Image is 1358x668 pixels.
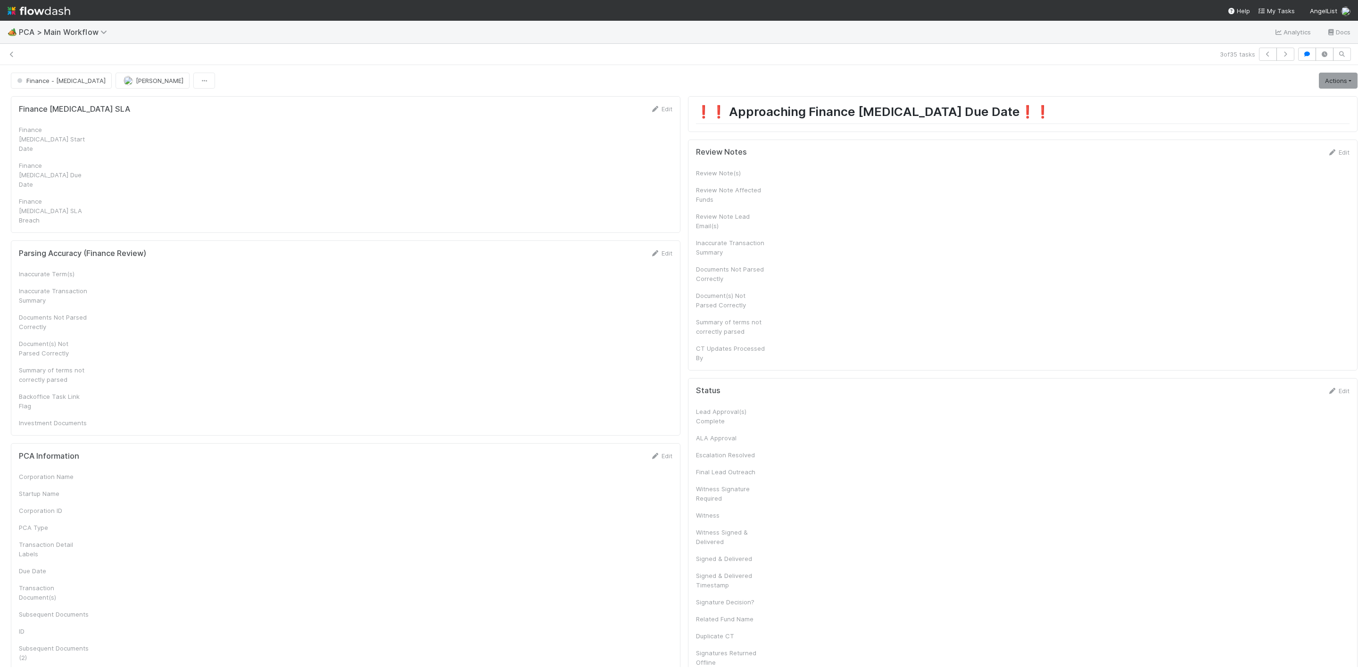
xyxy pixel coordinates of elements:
[696,528,767,546] div: Witness Signed & Delivered
[19,489,90,498] div: Startup Name
[1258,6,1295,16] a: My Tasks
[696,597,767,607] div: Signature Decision?
[8,3,70,19] img: logo-inverted-e16ddd16eac7371096b0.svg
[19,472,90,481] div: Corporation Name
[650,452,672,460] a: Edit
[696,467,767,477] div: Final Lead Outreach
[19,286,90,305] div: Inaccurate Transaction Summary
[696,407,767,426] div: Lead Approval(s) Complete
[124,76,133,85] img: avatar_d7f67417-030a-43ce-a3ce-a315a3ccfd08.png
[19,583,90,602] div: Transaction Document(s)
[19,452,79,461] h5: PCA Information
[19,392,90,411] div: Backoffice Task Link Flag
[696,386,720,396] h5: Status
[696,631,767,641] div: Duplicate CT
[1326,26,1350,38] a: Docs
[1274,26,1311,38] a: Analytics
[650,249,672,257] a: Edit
[696,104,1350,124] h1: ❗️❗️ Approaching Finance [MEDICAL_DATA] Due Date❗️❗️
[696,168,767,178] div: Review Note(s)
[19,523,90,532] div: PCA Type
[19,365,90,384] div: Summary of terms not correctly parsed
[1258,7,1295,15] span: My Tasks
[19,161,90,189] div: Finance [MEDICAL_DATA] Due Date
[1341,7,1350,16] img: avatar_d7f67417-030a-43ce-a3ce-a315a3ccfd08.png
[696,648,767,667] div: Signatures Returned Offline
[696,450,767,460] div: Escalation Resolved
[19,610,90,619] div: Subsequent Documents
[696,433,767,443] div: ALA Approval
[1310,7,1337,15] span: AngelList
[696,238,767,257] div: Inaccurate Transaction Summary
[19,566,90,576] div: Due Date
[1327,148,1350,156] a: Edit
[696,264,767,283] div: Documents Not Parsed Correctly
[19,313,90,331] div: Documents Not Parsed Correctly
[696,511,767,520] div: Witness
[19,540,90,559] div: Transaction Detail Labels
[650,105,672,113] a: Edit
[19,249,146,258] h5: Parsing Accuracy (Finance Review)
[19,269,90,279] div: Inaccurate Term(s)
[696,212,767,231] div: Review Note Lead Email(s)
[19,627,90,636] div: ID
[19,105,130,114] h5: Finance [MEDICAL_DATA] SLA
[1319,73,1358,89] a: Actions
[19,27,112,37] span: PCA > Main Workflow
[19,418,90,428] div: Investment Documents
[116,73,190,89] button: [PERSON_NAME]
[1220,49,1255,59] span: 3 of 35 tasks
[696,571,767,590] div: Signed & Delivered Timestamp
[1327,387,1350,395] a: Edit
[136,77,183,84] span: [PERSON_NAME]
[696,291,767,310] div: Document(s) Not Parsed Correctly
[696,614,767,624] div: Related Fund Name
[696,484,767,503] div: Witness Signature Required
[696,344,767,363] div: CT Updates Processed By
[11,73,112,89] button: Finance - [MEDICAL_DATA]
[1227,6,1250,16] div: Help
[15,77,106,84] span: Finance - [MEDICAL_DATA]
[696,148,747,157] h5: Review Notes
[19,339,90,358] div: Document(s) Not Parsed Correctly
[696,554,767,563] div: Signed & Delivered
[8,28,17,36] span: 🏕️
[19,125,90,153] div: Finance [MEDICAL_DATA] Start Date
[696,185,767,204] div: Review Note Affected Funds
[19,197,90,225] div: Finance [MEDICAL_DATA] SLA Breach
[19,506,90,515] div: Corporation ID
[696,317,767,336] div: Summary of terms not correctly parsed
[19,643,90,662] div: Subsequent Documents (2)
